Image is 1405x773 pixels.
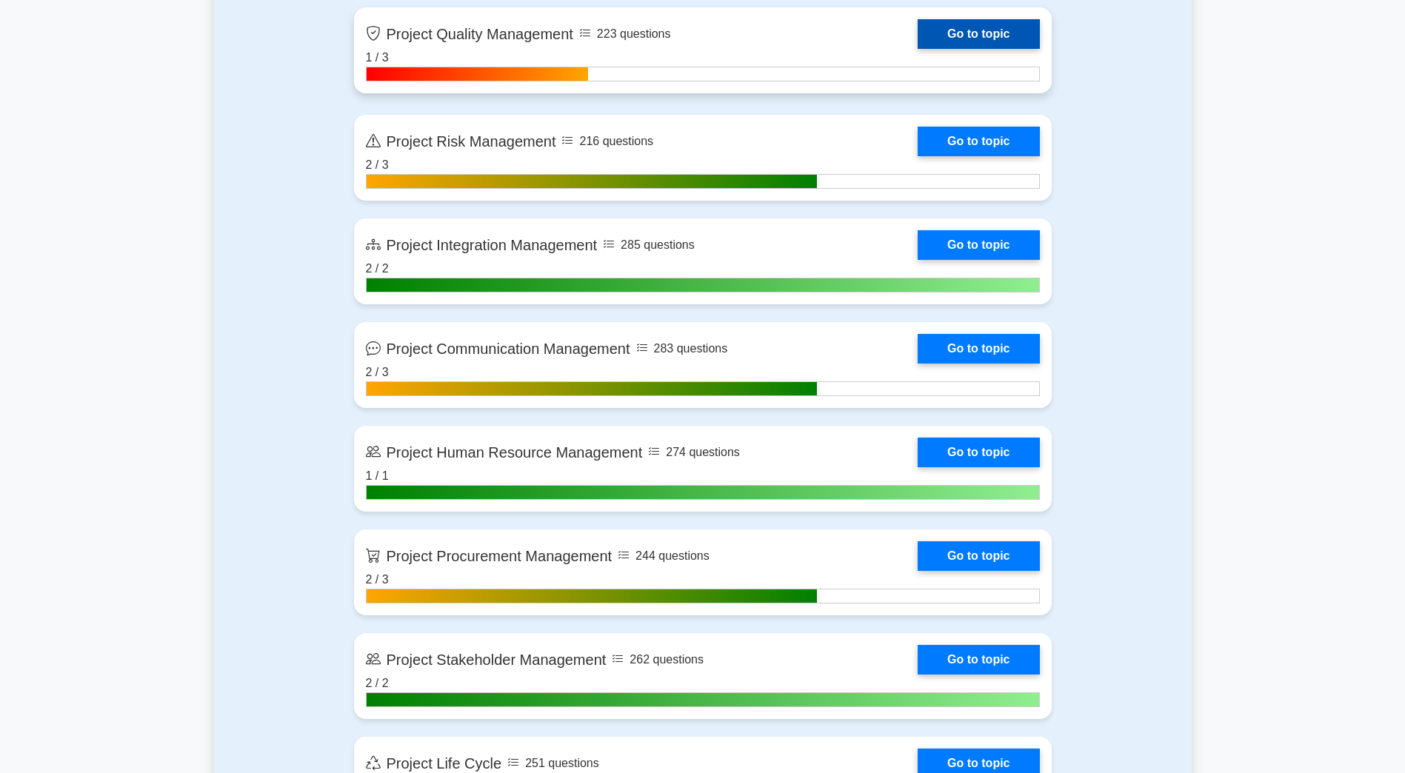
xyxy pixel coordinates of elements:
a: Go to topic [918,541,1039,571]
a: Go to topic [918,334,1039,364]
a: Go to topic [918,438,1039,467]
a: Go to topic [918,127,1039,156]
a: Go to topic [918,230,1039,260]
a: Go to topic [918,19,1039,49]
a: Go to topic [918,645,1039,675]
